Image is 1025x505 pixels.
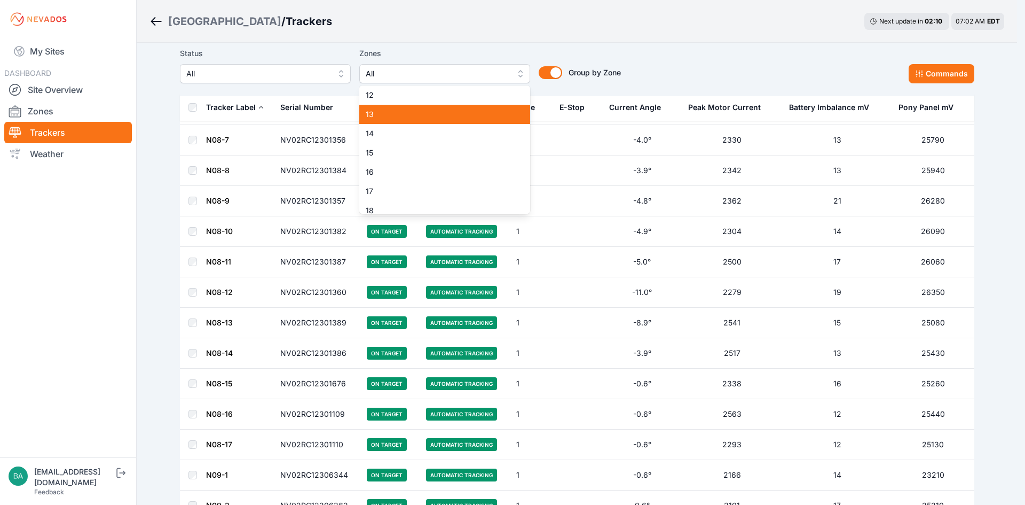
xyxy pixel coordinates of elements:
span: 15 [366,147,511,158]
span: 17 [366,186,511,197]
div: All [359,86,530,214]
span: 13 [366,109,511,120]
span: 14 [366,128,511,139]
span: 18 [366,205,511,216]
span: 16 [366,167,511,177]
button: All [359,64,530,83]
span: 12 [366,90,511,100]
span: All [366,67,509,80]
